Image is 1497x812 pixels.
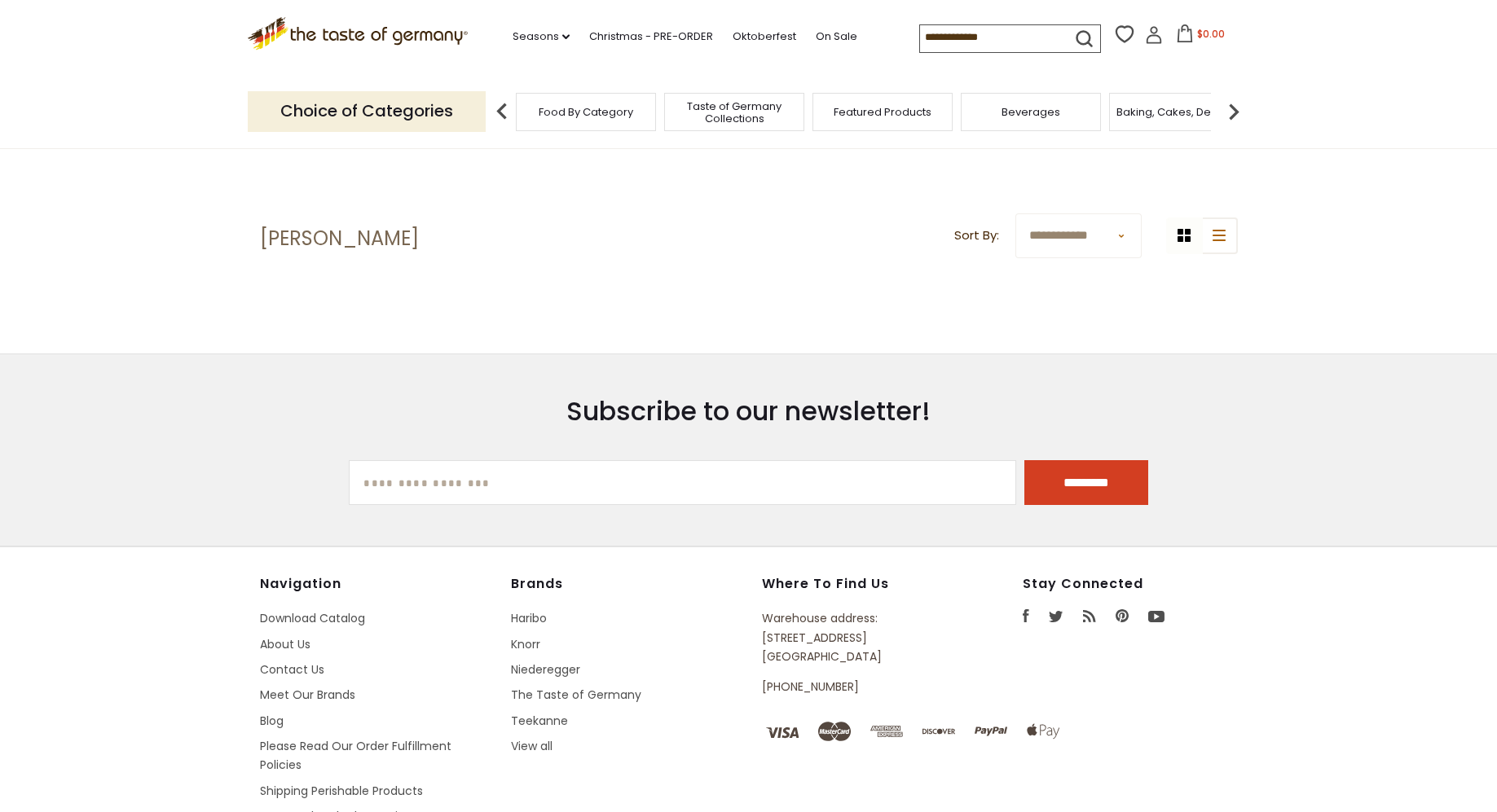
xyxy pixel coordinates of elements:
h3: Subscribe to our newsletter! [349,395,1147,428]
a: Teekanne [511,713,568,729]
a: Shipping Perishable Products [260,783,423,799]
p: Choice of Categories [248,91,486,131]
a: Contact Us [260,661,324,678]
a: Food By Category [539,106,633,118]
a: About Us [260,636,310,652]
h4: Where to find us [762,576,948,592]
h4: Brands [511,576,746,592]
a: Featured Products [834,106,931,118]
a: The Taste of Germany [511,687,641,703]
a: Oktoberfest [733,28,796,46]
a: Beverages [1002,106,1060,118]
a: On Sale [816,28,857,46]
p: [PHONE_NUMBER] [762,678,948,696]
img: next arrow [1217,95,1250,128]
a: Blog [260,713,284,729]
h1: [PERSON_NAME] [260,226,419,251]
a: Meet Our Brands [260,687,355,703]
a: View all [511,738,553,754]
a: Download Catalog [260,610,365,626]
button: $0.00 [1166,24,1235,49]
span: $0.00 [1197,27,1225,41]
a: Taste of Germany Collections [669,100,799,125]
h4: Stay Connected [1023,576,1238,592]
a: Seasons [513,28,570,46]
p: Warehouse address: [STREET_ADDRESS] [GEOGRAPHIC_DATA] [762,609,948,666]
label: Sort By: [954,226,999,246]
img: previous arrow [486,95,518,128]
a: Please Read Our Order Fulfillment Policies [260,738,451,773]
h4: Navigation [260,576,495,592]
a: Baking, Cakes, Desserts [1116,106,1243,118]
a: Knorr [511,636,540,652]
a: Haribo [511,610,547,626]
a: Christmas - PRE-ORDER [589,28,713,46]
a: Niederegger [511,661,580,678]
